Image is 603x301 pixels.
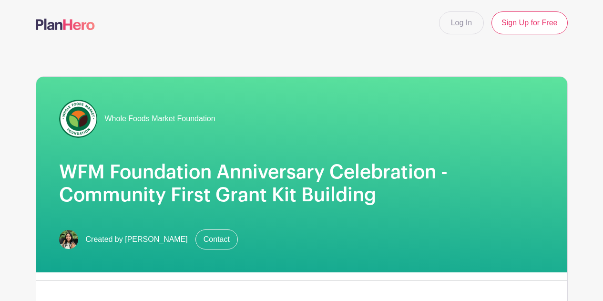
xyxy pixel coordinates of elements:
img: logo-507f7623f17ff9eddc593b1ce0a138ce2505c220e1c5a4e2b4648c50719b7d32.svg [36,19,95,30]
span: Whole Foods Market Foundation [105,113,215,125]
a: Log In [439,11,484,34]
img: wfmf_primary_badge_4c.png [59,100,97,138]
span: Created by [PERSON_NAME] [86,234,188,245]
h1: WFM Foundation Anniversary Celebration - Community First Grant Kit Building [59,161,544,207]
a: Contact [195,229,238,249]
a: Sign Up for Free [491,11,567,34]
img: mireya.jpg [59,230,78,249]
